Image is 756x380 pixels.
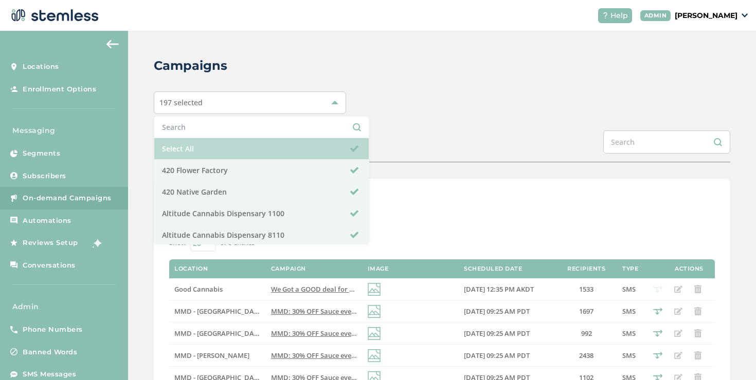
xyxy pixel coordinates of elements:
[464,329,550,338] label: 09/06/2025 09:25 AM PDT
[23,171,66,181] span: Subscribers
[368,283,381,296] img: icon-img-d887fa0c.svg
[675,10,737,21] p: [PERSON_NAME]
[154,56,227,75] h2: Campaigns
[162,122,361,132] input: Search
[368,349,381,362] img: icon-img-d887fa0c.svg
[622,284,636,294] span: SMS
[154,181,369,203] li: 420 Native Garden
[23,347,77,357] span: Banned Words
[368,265,389,272] label: Image
[23,62,59,72] span: Locations
[271,265,306,272] label: Campaign
[561,285,612,294] label: 1533
[174,351,249,360] span: MMD - [PERSON_NAME]
[86,233,106,253] img: glitter-stars-b7820f95.gif
[610,10,628,21] span: Help
[464,284,534,294] span: [DATE] 12:35 PM AKDT
[154,224,369,246] li: Altitude Cannabis Dispensary 8110
[174,307,264,316] span: MMD - [GEOGRAPHIC_DATA]
[271,284,574,294] span: We Got a GOOD deal for you at GOOD ([STREET_ADDRESS][PERSON_NAME])! Reply END to cancel
[174,329,264,338] span: MMD - [GEOGRAPHIC_DATA]
[663,259,715,279] th: Actions
[742,13,748,17] img: icon_down-arrow-small-66adaf34.svg
[368,327,381,340] img: icon-img-d887fa0c.svg
[174,265,208,272] label: Location
[23,148,60,159] span: Segments
[561,329,612,338] label: 992
[174,329,261,338] label: MMD - North Hollywood
[271,351,604,360] span: MMD: 30% OFF Sauce every [DATE] in September! Click for details and more deals! 🤩 Reply END to ca...
[622,329,636,338] span: SMS
[622,307,643,316] label: SMS
[622,329,643,338] label: SMS
[622,285,643,294] label: SMS
[579,284,593,294] span: 1533
[23,238,78,248] span: Reviews Setup
[174,351,261,360] label: MMD - Marina Del Rey
[271,329,604,338] span: MMD: 30% OFF Sauce every [DATE] in September! Click for details and more deals! 🤩 Reply END to ca...
[464,307,530,316] span: [DATE] 09:25 AM PDT
[23,193,112,203] span: On-demand Campaigns
[271,329,357,338] label: MMD: 30% OFF Sauce every Saturday in September! Click for details and more deals! 🤩 Reply END to ...
[579,351,593,360] span: 2438
[464,351,530,360] span: [DATE] 09:25 AM PDT
[174,285,261,294] label: Good Cannabis
[271,307,357,316] label: MMD: 30% OFF Sauce every Saturday in September! Click for details and more deals! 🤩 Reply END to ...
[640,10,671,21] div: ADMIN
[154,138,369,160] li: Select All
[567,265,605,272] label: Recipients
[23,216,71,226] span: Automations
[23,84,96,94] span: Enrollment Options
[23,369,76,379] span: SMS Messages
[602,12,608,18] img: icon-help-white-03924b79.svg
[464,329,530,338] span: [DATE] 09:25 AM PDT
[174,284,223,294] span: Good Cannabis
[154,160,369,181] li: 420 Flower Factory
[622,351,643,360] label: SMS
[561,351,612,360] label: 2438
[23,325,83,335] span: Phone Numbers
[174,307,261,316] label: MMD - Redwood City
[581,329,592,338] span: 992
[622,307,636,316] span: SMS
[159,98,203,107] span: 197 selected
[561,307,612,316] label: 1697
[368,305,381,318] img: icon-img-d887fa0c.svg
[464,351,550,360] label: 09/06/2025 09:25 AM PDT
[271,285,357,294] label: We Got a GOOD deal for you at GOOD (356 Old Steese Hwy)! Reply END to cancel
[464,307,550,316] label: 09/06/2025 09:25 AM PDT
[464,265,522,272] label: Scheduled Date
[271,307,604,316] span: MMD: 30% OFF Sauce every [DATE] in September! Click for details and more deals! 🤩 Reply END to ca...
[705,331,756,380] iframe: Chat Widget
[622,351,636,360] span: SMS
[154,203,369,224] li: Altitude Cannabis Dispensary 1100
[464,285,550,294] label: 09/07/2025 12:35 PM AKDT
[579,307,593,316] span: 1697
[23,260,76,271] span: Conversations
[271,351,357,360] label: MMD: 30% OFF Sauce every Saturday in September! Click for details and more deals! 🤩 Reply END to ...
[622,265,638,272] label: Type
[8,5,99,26] img: logo-dark-0685b13c.svg
[106,40,119,48] img: icon-arrow-back-accent-c549486e.svg
[603,130,730,154] input: Search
